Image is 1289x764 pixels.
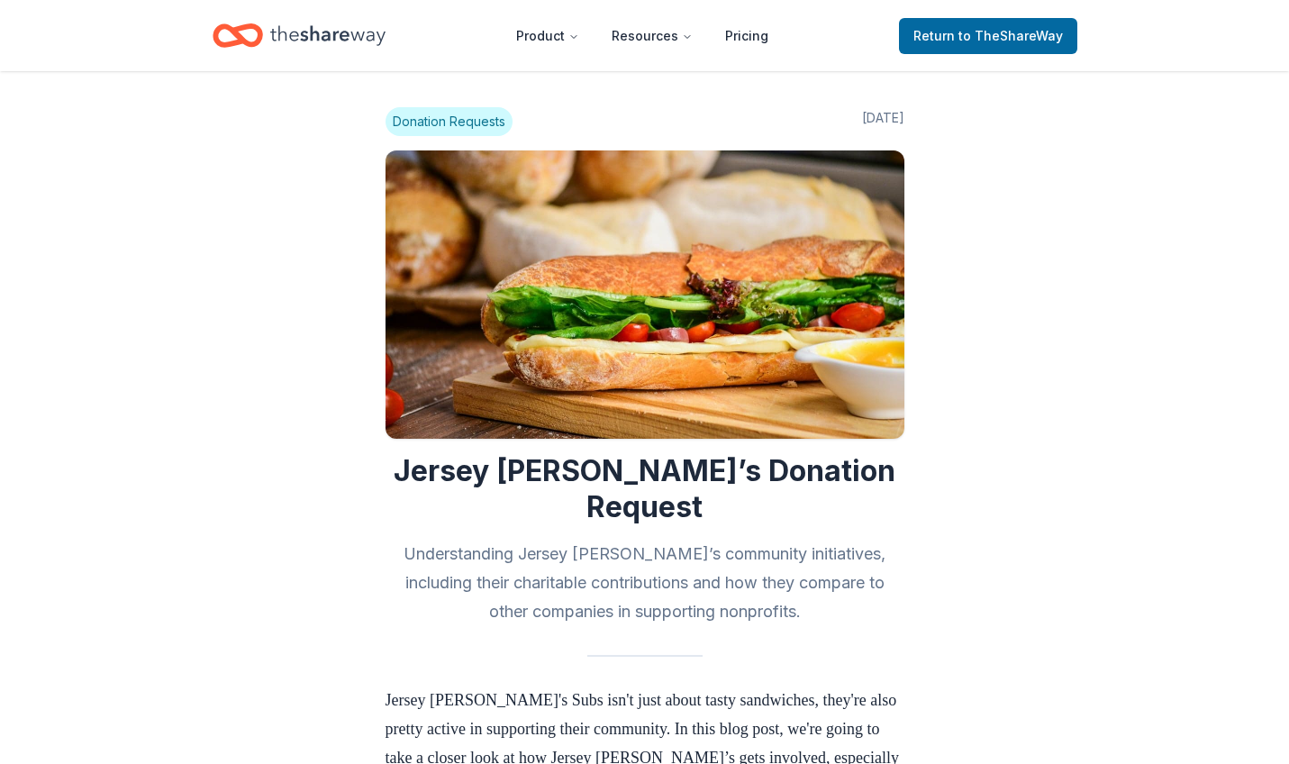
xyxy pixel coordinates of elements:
nav: Main [502,14,783,57]
button: Product [502,18,594,54]
button: Resources [597,18,707,54]
span: Return [913,25,1063,47]
span: to TheShareWay [958,28,1063,43]
a: Home [213,14,386,57]
a: Pricing [711,18,783,54]
h1: Jersey [PERSON_NAME]’s Donation Request [386,453,904,525]
img: Image for Jersey Mike’s Donation Request [386,150,904,439]
a: Returnto TheShareWay [899,18,1077,54]
h2: Understanding Jersey [PERSON_NAME]’s community initiatives, including their charitable contributi... [386,540,904,626]
span: [DATE] [862,107,904,136]
span: Donation Requests [386,107,513,136]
